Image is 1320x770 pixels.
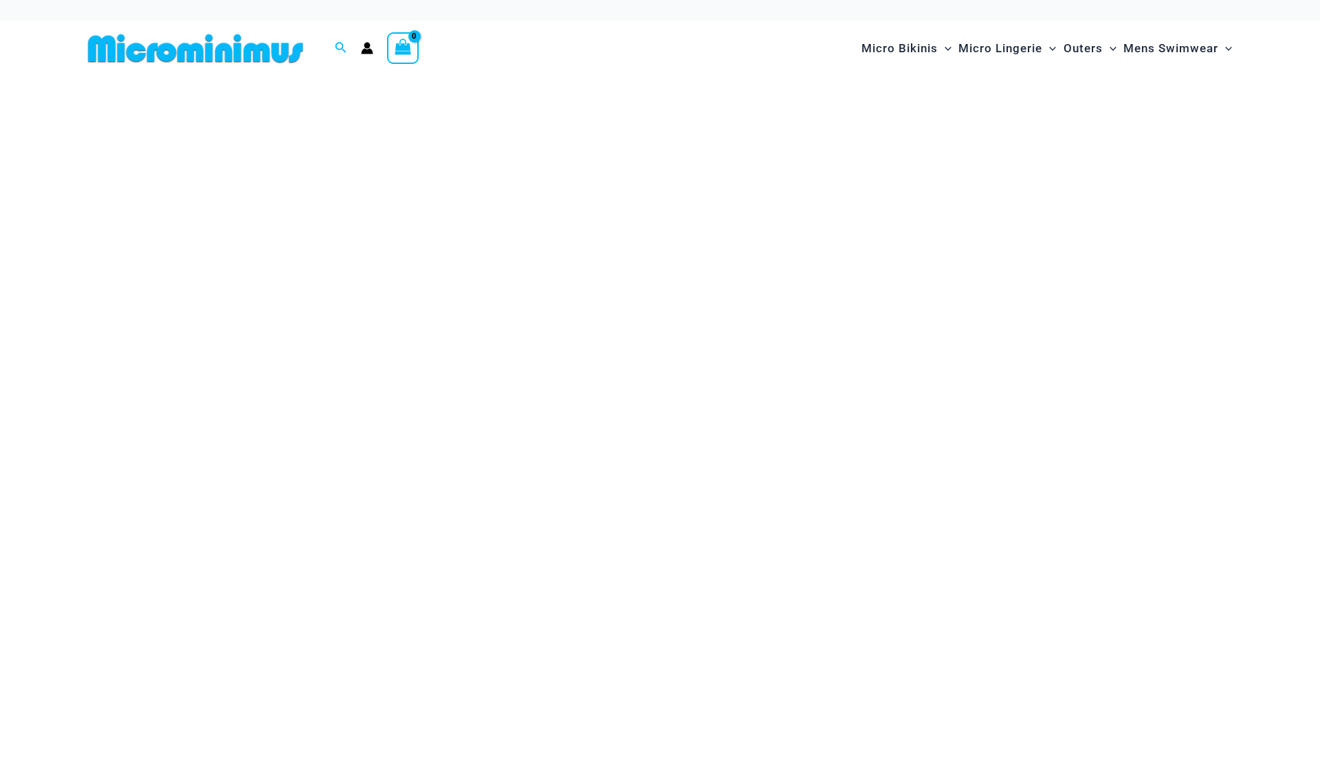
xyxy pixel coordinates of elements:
[938,31,951,66] span: Menu Toggle
[1218,31,1232,66] span: Menu Toggle
[1042,31,1056,66] span: Menu Toggle
[335,40,347,57] a: Search icon link
[1103,31,1116,66] span: Menu Toggle
[1120,27,1235,69] a: Mens SwimwearMenu ToggleMenu Toggle
[1060,27,1120,69] a: OutersMenu ToggleMenu Toggle
[387,32,419,64] a: View Shopping Cart, empty
[861,31,938,66] span: Micro Bikinis
[82,33,309,64] img: MM SHOP LOGO FLAT
[958,31,1042,66] span: Micro Lingerie
[858,27,955,69] a: Micro BikinisMenu ToggleMenu Toggle
[856,25,1237,71] nav: Site Navigation
[1064,31,1103,66] span: Outers
[1123,31,1218,66] span: Mens Swimwear
[361,42,373,54] a: Account icon link
[955,27,1059,69] a: Micro LingerieMenu ToggleMenu Toggle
